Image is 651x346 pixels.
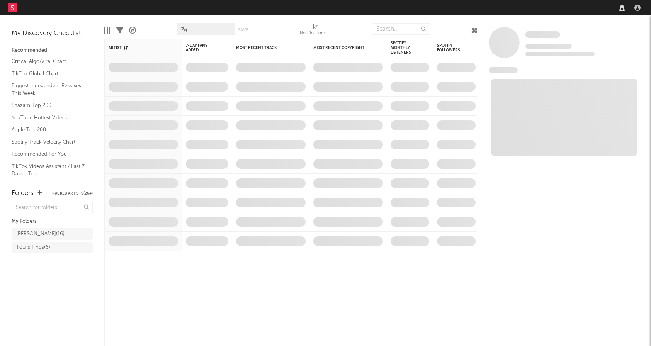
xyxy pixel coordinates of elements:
[300,19,331,42] div: Notifications (Artist)
[12,138,85,146] a: Spotify Track Velocity Chart
[391,41,418,55] div: Spotify Monthly Listeners
[12,202,93,213] input: Search for folders...
[236,46,294,50] div: Most Recent Track
[186,43,217,53] span: 7-Day Fans Added
[12,217,93,226] div: My Folders
[372,23,430,35] input: Search...
[12,70,85,78] a: TikTok Global Chart
[12,228,93,240] a: [PERSON_NAME](16)
[12,101,85,110] a: Shazam Top 200
[116,19,123,42] div: Filters
[525,44,572,49] span: Tracking Since: [DATE]
[50,192,93,195] button: Tracked Artists(264)
[12,150,85,158] a: Recommended For You
[12,242,93,253] a: Tolu's Finds(6)
[104,19,110,42] div: Edit Columns
[12,114,85,122] a: YouTube Hottest Videos
[16,229,65,239] div: [PERSON_NAME] ( 16 )
[109,46,167,50] div: Artist
[313,46,371,50] div: Most Recent Copyright
[12,81,85,97] a: Biggest Independent Releases This Week
[12,46,93,55] div: Recommended
[12,126,85,134] a: Apple Top 200
[489,67,518,73] span: News Feed
[12,162,85,178] a: TikTok Videos Assistant / Last 7 Days - Top
[525,31,560,39] a: Some Artist
[12,29,93,38] div: My Discovery Checklist
[437,43,464,53] div: Spotify Followers
[525,31,560,38] span: Some Artist
[300,29,331,38] div: Notifications (Artist)
[129,19,136,42] div: A&R Pipeline
[12,189,34,198] div: Folders
[525,52,595,56] span: 0 fans last week
[16,243,50,252] div: Tolu's Finds ( 6 )
[238,28,248,32] button: Save
[12,57,85,66] a: Critical Algo/Viral Chart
